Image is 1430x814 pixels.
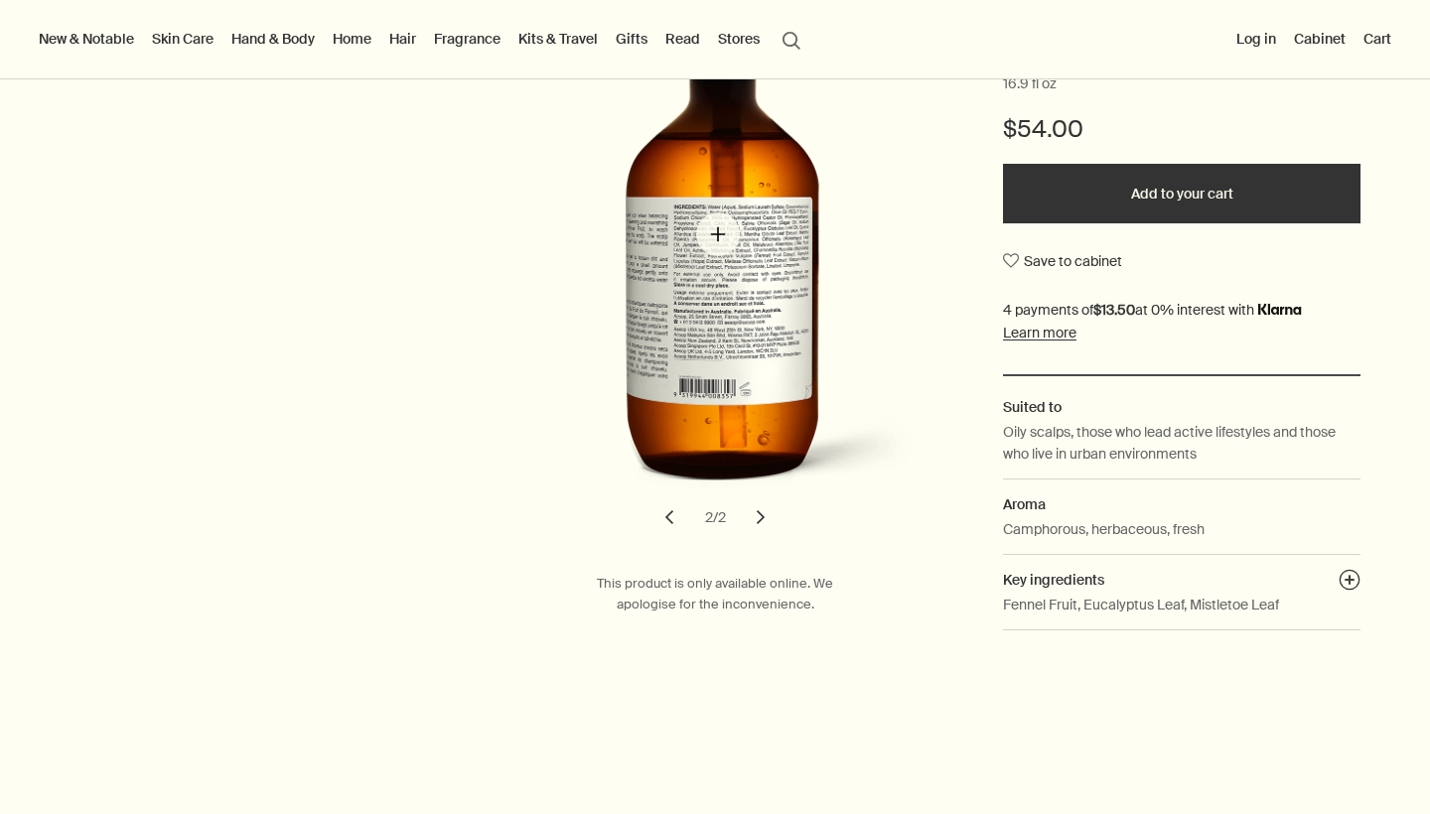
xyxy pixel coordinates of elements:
[35,26,138,52] button: New & Notable
[1003,113,1083,145] span: $54.00
[597,575,833,612] span: This product is only available online. We apologise for the inconvenience.
[1003,243,1122,279] button: Save to cabinet
[1003,493,1360,515] h2: Aroma
[1003,164,1360,223] button: Add to your cart - $54.00
[329,26,375,52] a: Home
[774,20,809,58] button: Open search
[385,26,420,52] a: Hair
[1003,571,1104,589] span: Key ingredients
[1003,518,1205,540] p: Camphorous, herbaceous, fresh
[1003,421,1360,466] p: Oily scalps, those who lead active lifestyles and those who live in urban environments
[1339,569,1360,597] button: Key ingredients
[1359,26,1395,52] button: Cart
[661,26,704,52] a: Read
[1003,396,1360,418] h2: Suited to
[1003,74,1057,94] span: 16.9 fl oz
[1003,594,1279,615] p: Fennel Fruit, Eucalyptus Leaf, Mistletoe Leaf
[430,26,504,52] a: Fragrance
[739,495,783,539] button: next slide
[148,26,217,52] a: Skin Care
[1232,26,1280,52] button: Log in
[714,26,764,52] button: Stores
[612,26,651,52] a: Gifts
[227,26,319,52] a: Hand & Body
[514,26,602,52] a: Kits & Travel
[647,495,691,539] button: previous slide
[1290,26,1350,52] a: Cabinet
